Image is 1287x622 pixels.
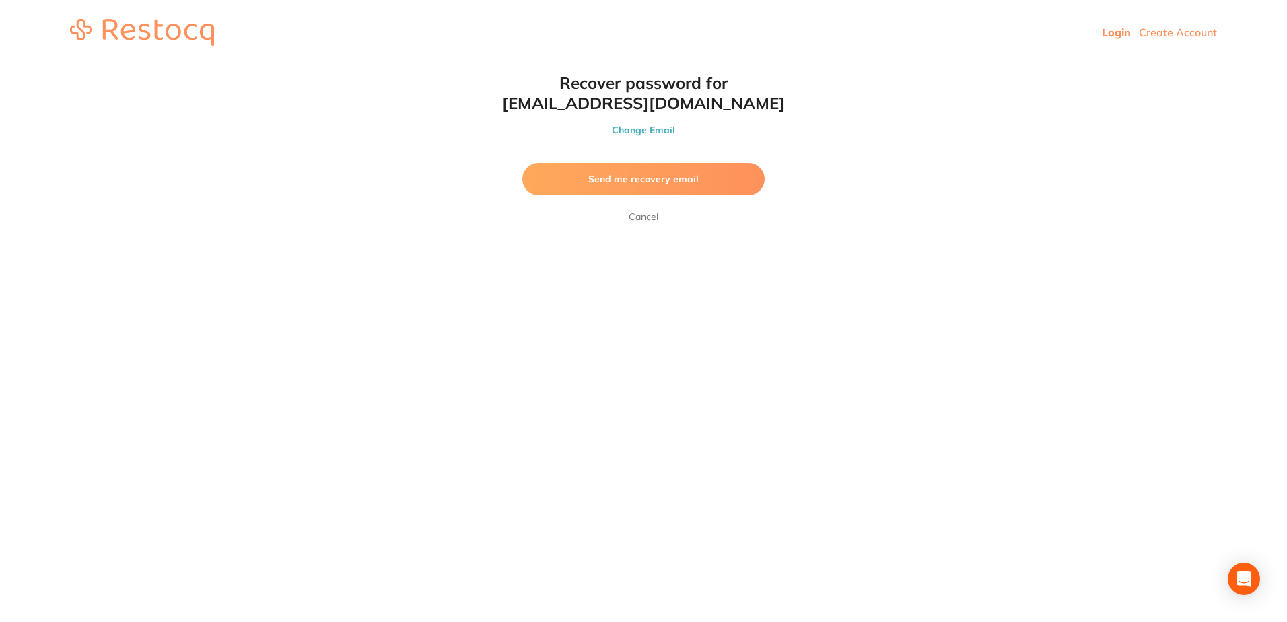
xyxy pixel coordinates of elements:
[1228,563,1260,595] div: Open Intercom Messenger
[522,163,765,195] button: Send me recovery email
[1139,26,1217,39] a: Create Account
[495,73,792,113] h1: Recover password for [EMAIL_ADDRESS][DOMAIN_NAME]
[626,209,661,225] a: Cancel
[1102,26,1131,39] a: Login
[70,19,214,46] img: restocq_logo.svg
[495,124,792,136] button: Change Email
[588,173,699,185] span: Send me recovery email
